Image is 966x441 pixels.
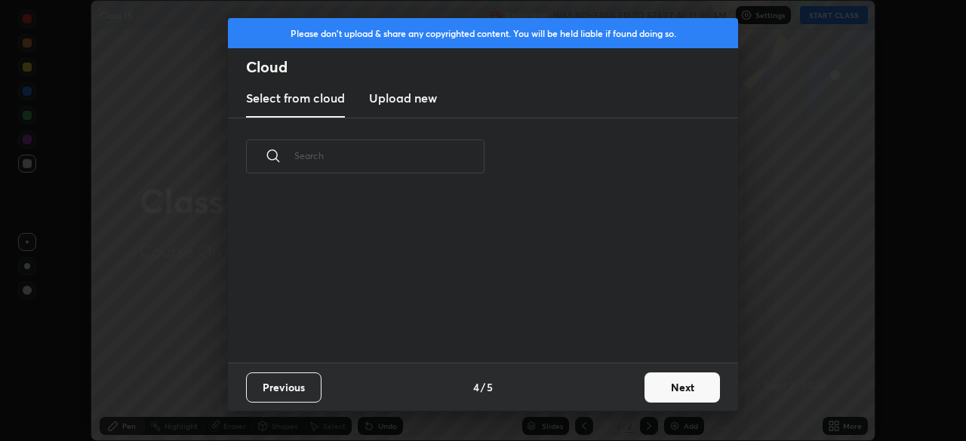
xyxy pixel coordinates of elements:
h4: 4 [473,379,479,395]
h3: Select from cloud [246,89,345,107]
div: Please don't upload & share any copyrighted content. You will be held liable if found doing so. [228,18,738,48]
h3: Upload new [369,89,437,107]
button: Next [645,372,720,403]
h4: / [481,379,485,395]
h4: 5 [487,379,493,395]
input: Search [294,124,485,188]
button: Previous [246,372,321,403]
div: grid [228,191,720,363]
h2: Cloud [246,57,738,77]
